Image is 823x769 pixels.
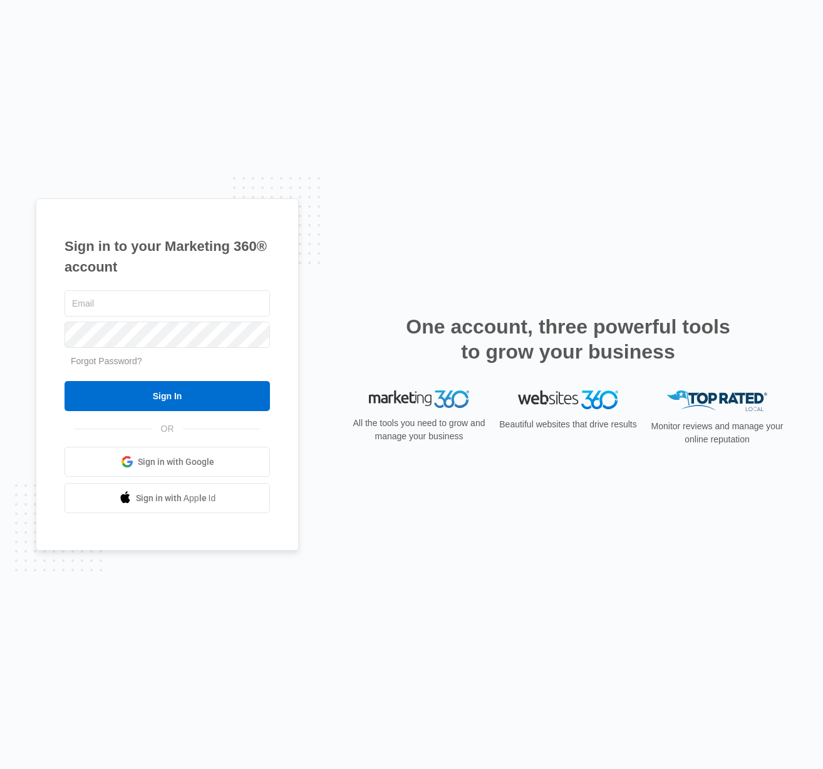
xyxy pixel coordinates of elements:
[369,390,469,408] img: Marketing 360
[349,417,489,443] p: All the tools you need to grow and manage your business
[647,420,787,446] p: Monitor reviews and manage your online reputation
[71,356,142,366] a: Forgot Password?
[402,314,734,364] h2: One account, three powerful tools to grow your business
[65,483,270,513] a: Sign in with Apple Id
[667,390,767,411] img: Top Rated Local
[138,456,214,469] span: Sign in with Google
[65,381,270,411] input: Sign In
[518,390,618,409] img: Websites 360
[65,236,270,277] h1: Sign in to your Marketing 360® account
[498,418,638,431] p: Beautiful websites that drive results
[65,290,270,317] input: Email
[136,492,216,505] span: Sign in with Apple Id
[65,447,270,477] a: Sign in with Google
[152,422,183,435] span: OR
